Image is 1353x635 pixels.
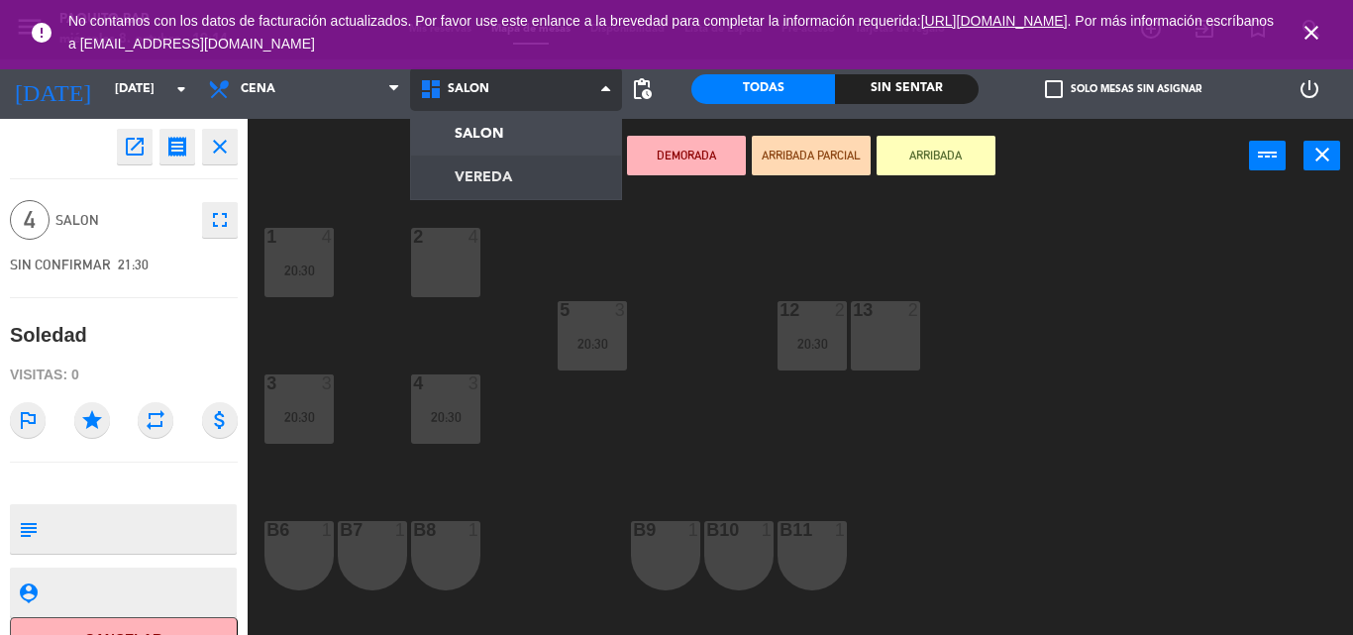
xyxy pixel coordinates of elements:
div: 2 [908,301,920,319]
a: VEREDA [411,156,621,199]
div: 1 [266,228,267,246]
span: check_box_outline_blank [1045,80,1063,98]
div: B9 [633,521,634,539]
div: 20:30 [411,410,480,424]
span: 4 [10,200,50,240]
span: Cena [241,82,275,96]
div: Soledad [10,319,87,352]
i: fullscreen [208,208,232,232]
i: close [1300,21,1323,45]
div: B8 [413,521,414,539]
div: Sin sentar [835,74,979,104]
div: 1 [468,521,480,539]
span: 21:30 [118,257,149,272]
div: 3 [615,301,627,319]
div: B6 [266,521,267,539]
i: person_pin [17,582,39,603]
span: SALON [448,82,489,96]
div: 5 [560,301,561,319]
div: 1 [835,521,847,539]
i: attach_money [202,402,238,438]
button: ARRIBADA PARCIAL [752,136,871,175]
button: open_in_new [117,129,153,164]
div: 13 [853,301,854,319]
div: 20:30 [264,410,334,424]
i: open_in_new [123,135,147,159]
div: 1 [688,521,700,539]
span: No contamos con los datos de facturación actualizados. Por favor use este enlance a la brevedad p... [68,13,1274,52]
button: fullscreen [202,202,238,238]
i: receipt [165,135,189,159]
i: arrow_drop_down [169,77,193,101]
i: subject [17,518,39,540]
i: power_input [1256,143,1280,166]
div: 2 [835,301,847,319]
div: B7 [340,521,341,539]
div: 12 [780,301,781,319]
div: 3 [322,374,334,392]
i: close [208,135,232,159]
i: repeat [138,402,173,438]
i: power_settings_new [1298,77,1321,101]
i: star [74,402,110,438]
div: 2 [413,228,414,246]
button: receipt [159,129,195,164]
span: pending_actions [630,77,654,101]
label: Solo mesas sin asignar [1045,80,1201,98]
i: error [30,21,53,45]
span: SALON [55,209,192,232]
button: close [202,129,238,164]
span: SIN CONFIRMAR [10,257,111,272]
div: Visitas: 0 [10,358,238,392]
div: B10 [706,521,707,539]
div: 4 [468,228,480,246]
div: 20:30 [558,337,627,351]
div: 1 [322,521,334,539]
div: 3 [468,374,480,392]
button: close [1303,141,1340,170]
i: outlined_flag [10,402,46,438]
div: 4 [413,374,414,392]
div: 1 [395,521,407,539]
div: 20:30 [264,264,334,277]
div: 3 [266,374,267,392]
a: [URL][DOMAIN_NAME] [921,13,1068,29]
button: power_input [1249,141,1286,170]
button: ARRIBADA [877,136,995,175]
a: SALON [411,112,621,156]
div: b11 [780,521,781,539]
div: Todas [691,74,835,104]
i: close [1310,143,1334,166]
div: 20:30 [778,337,847,351]
div: 1 [762,521,774,539]
div: 4 [322,228,334,246]
a: . Por más información escríbanos a [EMAIL_ADDRESS][DOMAIN_NAME] [68,13,1274,52]
button: DEMORADA [627,136,746,175]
